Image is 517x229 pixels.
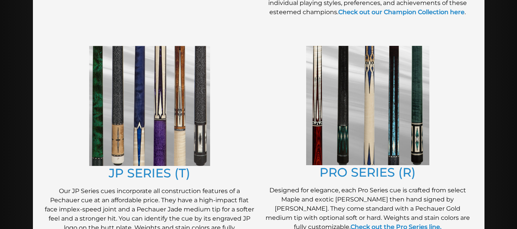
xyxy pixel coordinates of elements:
[338,8,465,16] a: Check out our Champion Collection here
[320,165,416,180] a: PRO SERIES (R)
[109,166,190,180] a: JP SERIES (T)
